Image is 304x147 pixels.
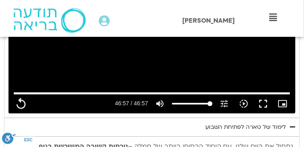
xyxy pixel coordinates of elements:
[4,118,300,136] summary: לימוד של טארה לפתיחת השבוע
[182,16,235,25] span: [PERSON_NAME]
[205,122,286,132] div: לימוד של טארה לפתיחת השבוע
[13,8,85,33] img: תודעה בריאה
